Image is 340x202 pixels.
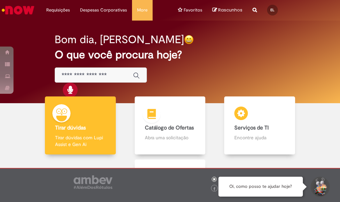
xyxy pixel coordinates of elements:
div: Oi, como posso te ajudar hoje? [218,177,303,197]
span: More [137,7,148,13]
h2: O que você procura hoje? [55,49,286,61]
button: Iniciar Conversa de Suporte [310,177,330,197]
span: Despesas Corporativas [80,7,127,13]
span: Favoritos [184,7,202,13]
a: No momento, sua lista de rascunhos tem 0 Itens [212,7,242,13]
span: Requisições [46,7,70,13]
a: Serviços de TI Encontre ajuda [215,96,305,155]
img: logo_footer_ambev_rotulo_gray.png [74,175,112,189]
span: EL [270,8,274,12]
p: Tirar dúvidas com Lupi Assist e Gen Ai [55,134,106,148]
a: Tirar dúvidas Tirar dúvidas com Lupi Assist e Gen Ai [35,96,125,155]
a: Catálogo de Ofertas Abra uma solicitação [125,96,215,155]
b: Serviços de TI [234,124,269,131]
b: Tirar dúvidas [55,124,86,131]
b: Catálogo de Ofertas [145,124,194,131]
h2: Bom dia, [PERSON_NAME] [55,34,184,46]
img: happy-face.png [184,35,194,45]
img: ServiceNow [1,3,35,17]
p: Encontre ajuda [234,134,285,141]
img: logo_footer_facebook.png [213,187,216,191]
p: Abra uma solicitação [145,134,195,141]
span: Rascunhos [218,7,242,13]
